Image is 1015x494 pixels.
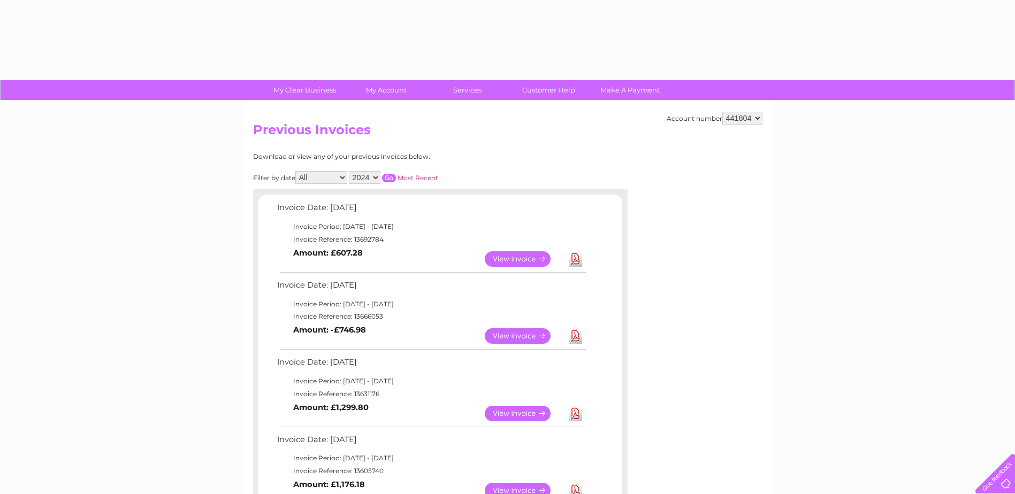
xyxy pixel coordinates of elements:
[569,251,582,267] a: Download
[485,406,563,421] a: View
[293,248,363,258] b: Amount: £607.28
[569,406,582,421] a: Download
[586,80,674,100] a: Make A Payment
[274,465,587,477] td: Invoice Reference: 13605740
[274,220,587,233] td: Invoice Period: [DATE] - [DATE]
[274,452,587,465] td: Invoice Period: [DATE] - [DATE]
[274,233,587,246] td: Invoice Reference: 13692784
[293,403,369,412] b: Amount: £1,299.80
[293,325,366,335] b: Amount: -£746.98
[274,278,587,298] td: Invoice Date: [DATE]
[667,112,762,125] div: Account number
[398,174,438,182] a: Most Recent
[569,328,582,344] a: Download
[274,310,587,323] td: Invoice Reference: 13666053
[293,480,365,489] b: Amount: £1,176.18
[274,298,587,311] td: Invoice Period: [DATE] - [DATE]
[274,355,587,375] td: Invoice Date: [DATE]
[274,375,587,388] td: Invoice Period: [DATE] - [DATE]
[423,80,512,100] a: Services
[274,200,587,220] td: Invoice Date: [DATE]
[485,328,563,344] a: View
[253,171,534,184] div: Filter by date
[505,80,593,100] a: Customer Help
[274,433,587,452] td: Invoice Date: [DATE]
[342,80,430,100] a: My Account
[485,251,563,267] a: View
[253,153,534,160] div: Download or view any of your previous invoices below.
[261,80,349,100] a: My Clear Business
[274,388,587,400] td: Invoice Reference: 13631176
[253,122,762,143] h2: Previous Invoices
